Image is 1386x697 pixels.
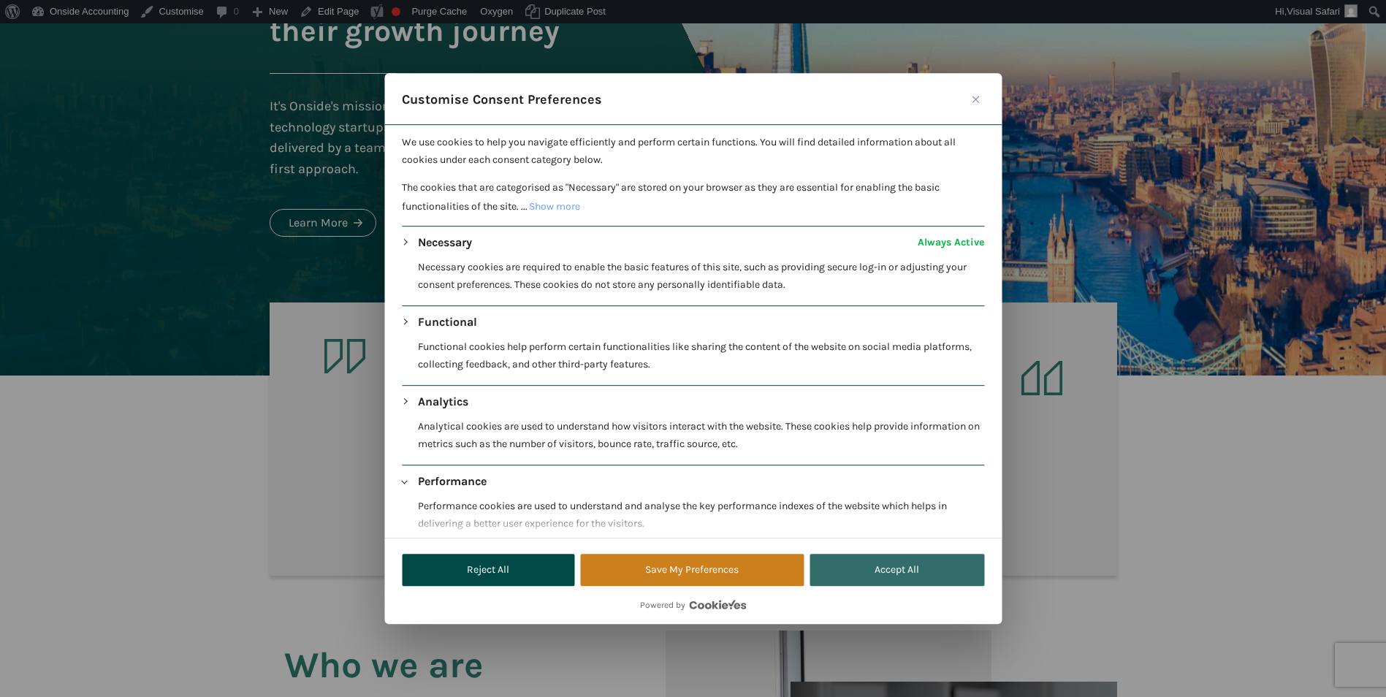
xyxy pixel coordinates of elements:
[528,197,582,217] button: Show more
[418,418,984,453] p: Analytical cookies are used to understand how visitors interact with the website. These cookies h...
[580,554,804,586] button: Save My Preferences
[640,598,746,612] div: Powered by
[402,179,984,217] p: The cookies that are categorised as "Necessary" are stored on your browser as they are essential ...
[418,498,984,533] p: Performance cookies are used to understand and analyse the key performance indexes of the website...
[384,73,1002,624] div: Customise Consent Preferences
[418,473,487,490] button: Performance
[402,91,602,108] span: Customise Consent Preferences
[810,554,984,586] button: Accept All
[918,234,984,251] span: Always Active
[402,134,984,169] p: We use cookies to help you navigate efficiently and perform certain functions. You will find deta...
[418,393,468,411] button: Analytics
[689,600,746,609] a: Visit CookieYes website
[418,338,984,373] p: Functional cookies help perform certain functionalities like sharing the content of the website o...
[972,96,979,103] img: Close
[967,91,984,108] button: Close
[418,259,984,294] p: Necessary cookies are required to enable the basic features of this site, such as providing secur...
[418,313,477,331] button: Functional
[402,554,574,586] button: Reject All
[418,234,472,251] button: Necessary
